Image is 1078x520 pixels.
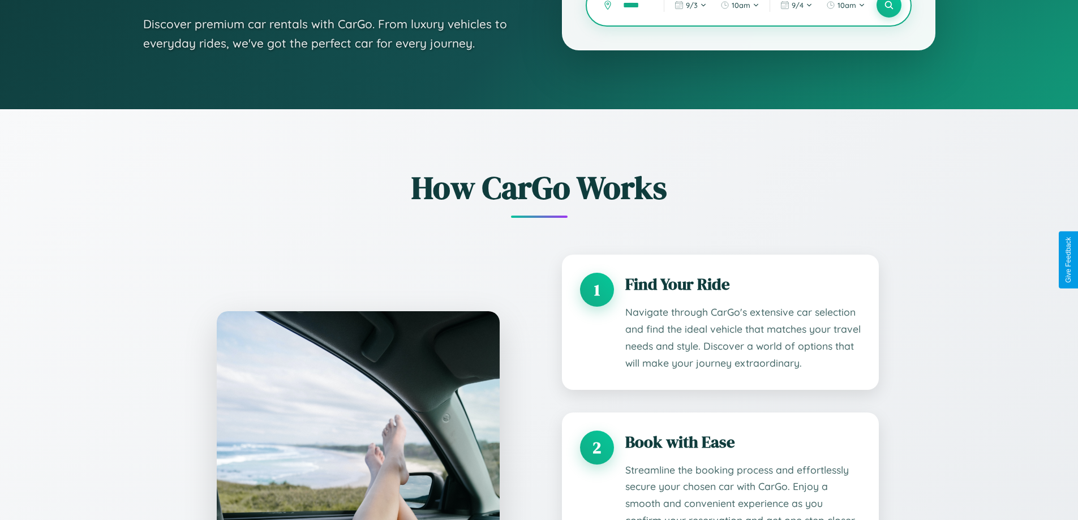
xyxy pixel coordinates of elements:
[838,1,856,10] span: 10am
[580,431,614,465] div: 2
[625,431,861,453] h3: Book with Ease
[732,1,750,10] span: 10am
[625,273,861,295] h3: Find Your Ride
[200,166,879,209] h2: How CarGo Works
[143,15,517,53] p: Discover premium car rentals with CarGo. From luxury vehicles to everyday rides, we've got the pe...
[625,304,861,372] p: Navigate through CarGo's extensive car selection and find the ideal vehicle that matches your tra...
[686,1,698,10] span: 9 / 3
[580,273,614,307] div: 1
[792,1,804,10] span: 9 / 4
[1064,237,1072,283] div: Give Feedback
